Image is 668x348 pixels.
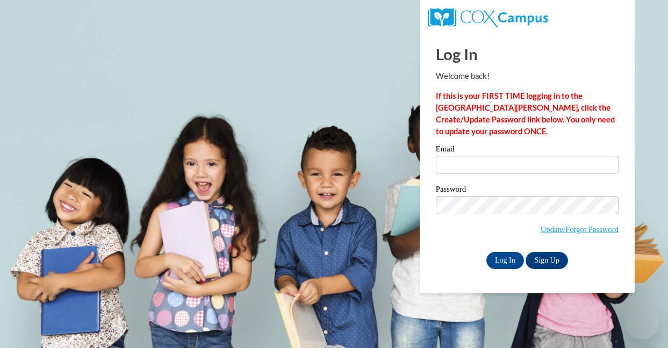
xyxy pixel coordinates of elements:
[436,91,615,136] strong: If this is your FIRST TIME logging in to the [GEOGRAPHIC_DATA][PERSON_NAME], click the Create/Upd...
[486,252,524,269] input: Log In
[625,305,659,339] iframe: Button to launch messaging window
[436,43,619,65] h1: Log In
[541,225,619,234] a: Update/Forgot Password
[436,145,619,156] label: Email
[428,8,548,27] img: COX Campus
[526,252,568,269] a: Sign Up
[436,185,619,196] label: Password
[436,70,619,82] p: Welcome back!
